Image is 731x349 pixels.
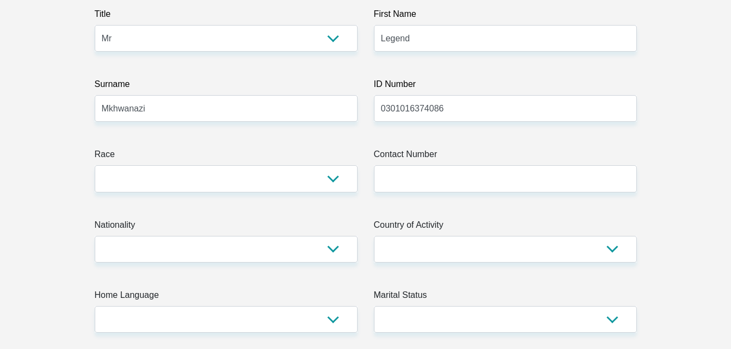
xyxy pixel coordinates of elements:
[95,219,358,236] label: Nationality
[95,289,358,306] label: Home Language
[374,95,637,122] input: ID Number
[374,25,637,52] input: First Name
[95,78,358,95] label: Surname
[95,95,358,122] input: Surname
[374,289,637,306] label: Marital Status
[95,148,358,165] label: Race
[95,8,358,25] label: Title
[374,148,637,165] label: Contact Number
[374,219,637,236] label: Country of Activity
[374,78,637,95] label: ID Number
[374,165,637,192] input: Contact Number
[374,8,637,25] label: First Name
